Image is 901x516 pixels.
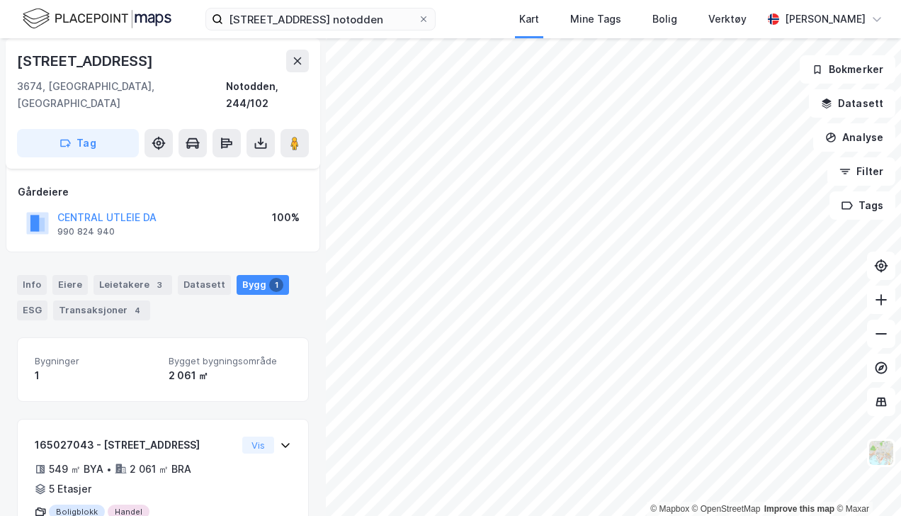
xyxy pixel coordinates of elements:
a: OpenStreetMap [692,504,761,514]
div: 1 [269,278,283,292]
div: Transaksjoner [53,301,150,320]
div: Info [17,275,47,295]
button: Datasett [809,89,895,118]
div: Bygg [237,275,289,295]
button: Filter [827,157,895,186]
button: Vis [242,437,274,454]
div: Leietakere [93,275,172,295]
div: [PERSON_NAME] [785,11,866,28]
div: • [106,464,112,475]
a: Mapbox [650,504,689,514]
div: 165027043 - [STREET_ADDRESS] [35,437,237,454]
div: Eiere [52,275,88,295]
div: Kontrollprogram for chat [830,448,901,516]
iframe: Chat Widget [830,448,901,516]
img: Z [868,439,895,466]
div: 100% [272,209,300,226]
div: Datasett [178,275,231,295]
button: Bokmerker [800,55,895,84]
div: 5 Etasjer [49,481,91,498]
div: 1 [35,367,157,384]
div: Verktøy [708,11,747,28]
button: Tags [829,191,895,220]
div: Notodden, 244/102 [226,78,309,112]
div: [STREET_ADDRESS] [17,50,156,72]
div: 4 [130,303,144,318]
div: ESG [17,301,47,320]
div: Kart [519,11,539,28]
div: 990 824 940 [57,226,115,237]
div: 3674, [GEOGRAPHIC_DATA], [GEOGRAPHIC_DATA] [17,78,226,112]
div: Gårdeiere [18,184,308,201]
button: Analyse [813,123,895,152]
button: Tag [17,129,139,157]
div: 2 061 ㎡ [169,367,291,384]
span: Bygget bygningsområde [169,355,291,367]
div: Bolig [652,11,677,28]
div: Mine Tags [570,11,621,28]
img: logo.f888ab2527a4732fd821a326f86c7f29.svg [23,6,171,31]
div: 3 [152,278,166,292]
a: Improve this map [764,504,834,514]
span: Bygninger [35,355,157,367]
input: Søk på adresse, matrikkel, gårdeiere, leietakere eller personer [223,9,418,30]
div: 549 ㎡ BYA [49,461,103,478]
div: 2 061 ㎡ BRA [130,461,191,478]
